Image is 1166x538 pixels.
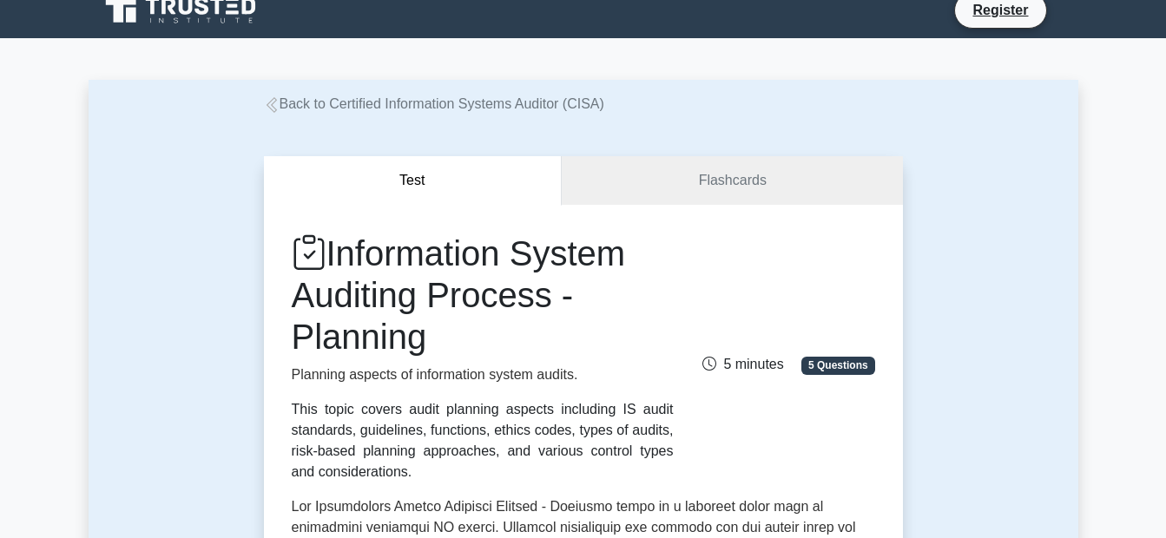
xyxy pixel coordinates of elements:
span: 5 minutes [702,357,783,371]
a: Back to Certified Information Systems Auditor (CISA) [264,96,604,111]
h1: Information System Auditing Process - Planning [292,233,674,358]
div: This topic covers audit planning aspects including IS audit standards, guidelines, functions, eth... [292,399,674,482]
p: Planning aspects of information system audits. [292,364,674,385]
a: Flashcards [562,156,902,206]
span: 5 Questions [801,357,874,374]
button: Test [264,156,563,206]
